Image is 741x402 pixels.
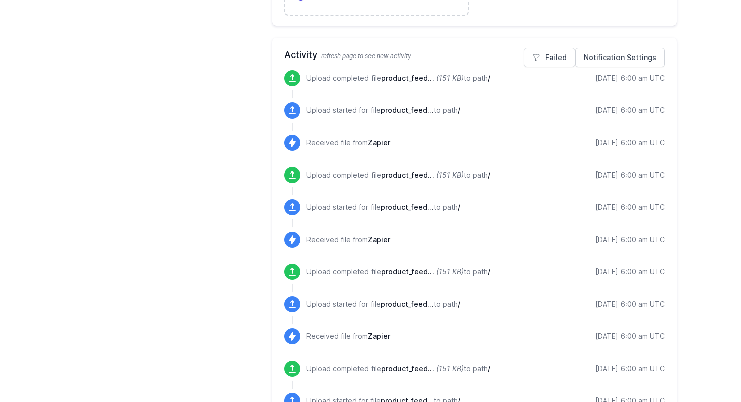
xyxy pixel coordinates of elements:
[284,48,665,62] h2: Activity
[691,352,729,390] iframe: Drift Widget Chat Controller
[488,364,490,373] span: /
[595,73,665,83] div: [DATE] 6:00 am UTC
[306,170,490,180] p: Upload completed file to path
[306,364,490,374] p: Upload completed file to path
[381,106,434,114] span: product_feed.json
[488,170,490,179] span: /
[306,331,390,341] p: Received file from
[381,300,434,308] span: product_feed.json
[368,138,390,147] span: Zapier
[306,299,460,309] p: Upload started for file to path
[321,52,411,60] span: refresh page to see new activity
[595,267,665,277] div: [DATE] 6:00 am UTC
[595,331,665,341] div: [DATE] 6:00 am UTC
[595,299,665,309] div: [DATE] 6:00 am UTC
[488,74,490,82] span: /
[575,48,665,67] a: Notification Settings
[595,364,665,374] div: [DATE] 6:00 am UTC
[381,267,434,276] span: product_feed.json
[436,74,464,82] i: (151 KB)
[488,267,490,276] span: /
[436,170,464,179] i: (151 KB)
[306,138,390,148] p: Received file from
[306,105,460,116] p: Upload started for file to path
[436,267,464,276] i: (151 KB)
[595,170,665,180] div: [DATE] 6:00 am UTC
[595,138,665,148] div: [DATE] 6:00 am UTC
[306,235,390,245] p: Received file from
[595,105,665,116] div: [DATE] 6:00 am UTC
[436,364,464,373] i: (151 KB)
[524,48,575,67] a: Failed
[381,74,434,82] span: product_feed.json
[368,332,390,340] span: Zapier
[381,170,434,179] span: product_feed.json
[306,267,490,277] p: Upload completed file to path
[458,106,460,114] span: /
[458,300,460,308] span: /
[595,235,665,245] div: [DATE] 6:00 am UTC
[458,203,460,211] span: /
[381,203,434,211] span: product_feed.json
[306,202,460,212] p: Upload started for file to path
[381,364,434,373] span: product_feed.json
[368,235,390,244] span: Zapier
[306,73,490,83] p: Upload completed file to path
[595,202,665,212] div: [DATE] 6:00 am UTC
